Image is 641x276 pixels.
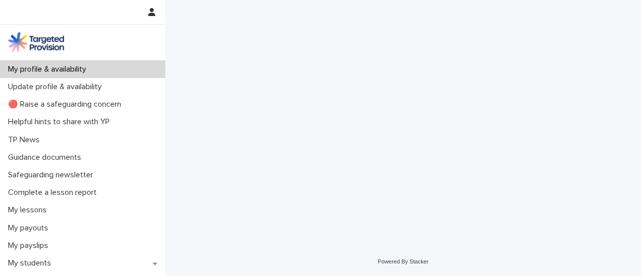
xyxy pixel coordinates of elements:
[4,135,48,145] p: TP News
[4,82,110,92] p: Update profile & availability
[4,188,105,197] p: Complete a lesson report
[4,223,56,233] p: My payouts
[4,117,118,127] p: Helpful hints to share with YP
[378,258,428,264] a: Powered By Stacker
[4,258,59,268] p: My students
[4,241,56,250] p: My payslips
[4,170,101,180] p: Safeguarding newsletter
[4,153,89,162] p: Guidance documents
[4,65,94,74] p: My profile & availability
[8,32,64,52] img: M5nRWzHhSzIhMunXDL62
[4,205,55,215] p: My lessons
[4,100,129,109] p: 🔴 Raise a safeguarding concern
